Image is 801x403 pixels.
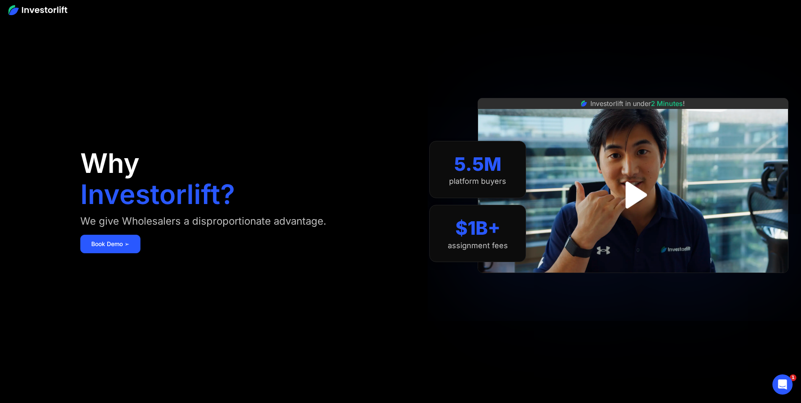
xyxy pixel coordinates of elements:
[80,150,140,177] h1: Why
[454,153,502,175] div: 5.5M
[80,235,140,253] a: Book Demo ➢
[80,215,326,228] div: We give Wholesalers a disproportionate advantage.
[448,241,508,250] div: assignment fees
[80,181,235,208] h1: Investorlift?
[651,99,683,108] span: 2 Minutes
[455,217,500,239] div: $1B+
[449,177,506,186] div: platform buyers
[790,374,796,381] span: 1
[570,277,696,287] iframe: Customer reviews powered by Trustpilot
[590,98,685,109] div: Investorlift in under !
[614,176,652,214] a: open lightbox
[772,374,793,395] div: Open Intercom Messenger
